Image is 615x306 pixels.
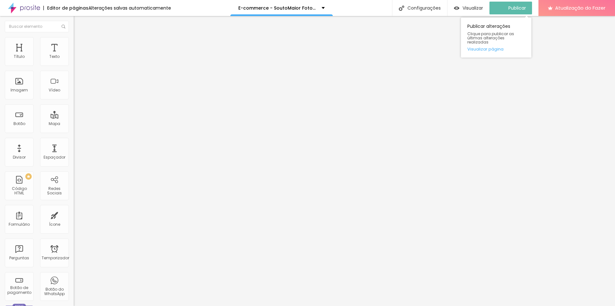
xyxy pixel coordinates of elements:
[467,31,514,45] font: Clique para publicar as últimas alterações realizadas
[489,2,532,14] button: Publicar
[7,285,31,295] font: Botão de pagamento
[49,87,60,93] font: Vídeo
[407,5,441,11] font: Configurações
[238,5,327,11] font: E-commerce - SoutoMaior Fotografia
[49,222,60,227] font: Ícone
[447,2,489,14] button: Visualizar
[42,255,69,261] font: Temporizador
[5,21,69,32] input: Buscar elemento
[14,54,25,59] font: Título
[454,5,459,11] img: view-1.svg
[74,16,615,306] iframe: Editor
[555,4,605,11] font: Atualização do Fazer
[44,286,65,296] font: Botão do WhatsApp
[463,5,483,11] font: Visualizar
[49,121,60,126] font: Mapa
[399,5,404,11] img: Ícone
[508,5,526,11] font: Publicar
[467,47,525,51] a: Visualizar página
[47,186,62,196] font: Redes Sociais
[13,154,26,160] font: Divisor
[61,25,65,28] img: Ícone
[47,5,88,11] font: Editor de páginas
[13,121,25,126] font: Botão
[467,23,510,29] font: Publicar alterações
[9,222,30,227] font: Formulário
[44,154,65,160] font: Espaçador
[467,46,504,52] font: Visualizar página
[49,54,60,59] font: Texto
[88,5,171,11] font: Alterações salvas automaticamente
[12,186,27,196] font: Código HTML
[9,255,29,261] font: Perguntas
[11,87,28,93] font: Imagem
